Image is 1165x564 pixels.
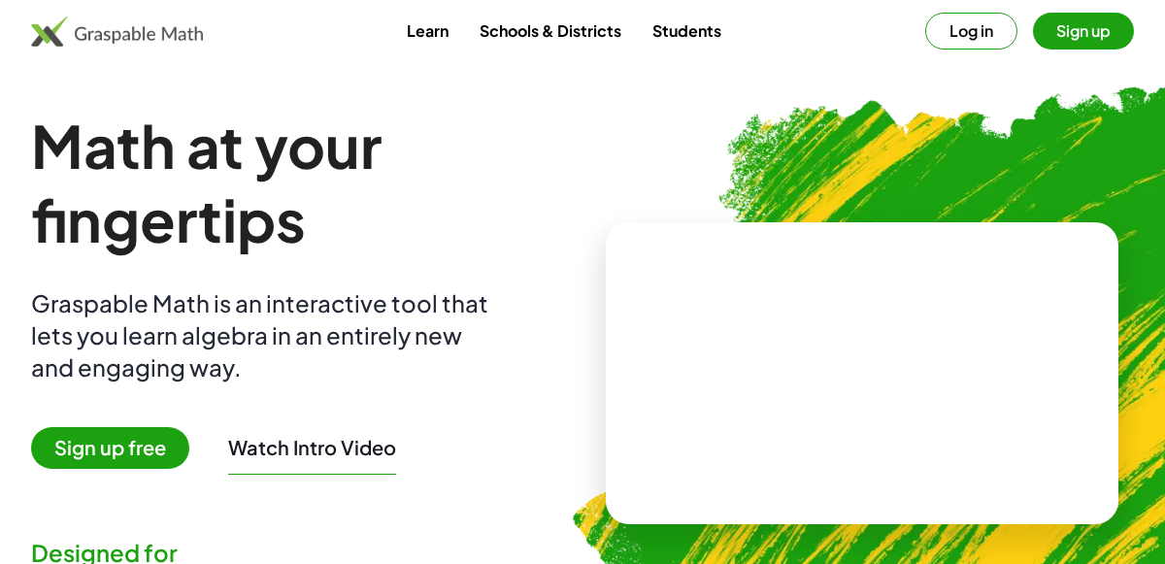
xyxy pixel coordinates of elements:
[464,13,637,49] a: Schools & Districts
[391,13,464,49] a: Learn
[31,109,575,256] h1: Math at your fingertips
[228,435,396,460] button: Watch Intro Video
[716,301,1008,447] video: What is this? This is dynamic math notation. Dynamic math notation plays a central role in how Gr...
[1033,13,1134,50] button: Sign up
[31,427,189,469] span: Sign up free
[637,13,737,49] a: Students
[925,13,1017,50] button: Log in
[31,287,497,383] div: Graspable Math is an interactive tool that lets you learn algebra in an entirely new and engaging...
